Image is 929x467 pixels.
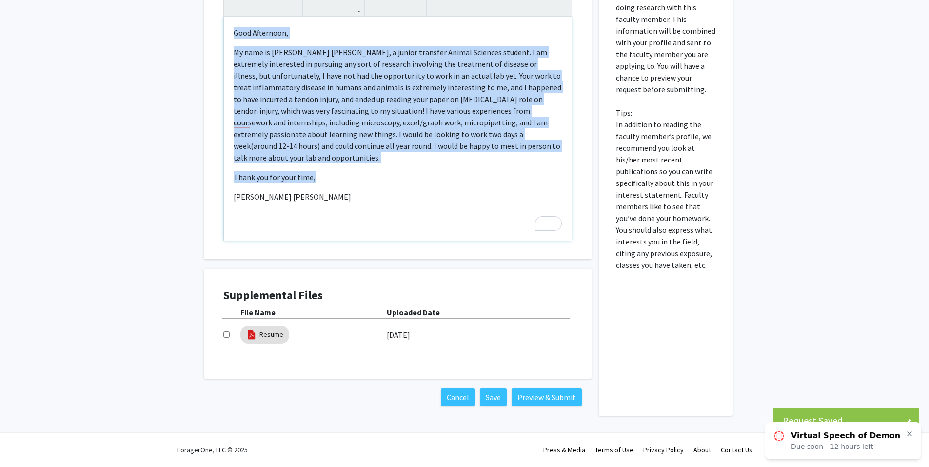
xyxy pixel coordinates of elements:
[480,388,507,406] button: Save
[721,446,752,454] a: Contact Us
[234,46,562,163] p: My name is [PERSON_NAME] [PERSON_NAME], a junior transfer Animal Sciences student. I am extremely...
[595,446,633,454] a: Terms of Use
[387,326,410,343] label: [DATE]
[177,433,248,467] div: ForagerOne, LLC © 2025
[223,288,572,303] h4: Supplemental Files
[234,27,562,39] p: Good Afternoon,
[783,413,909,428] div: Request Saved
[240,307,276,317] b: File Name
[512,388,582,406] button: Preview & Submit
[643,446,684,454] a: Privacy Policy
[441,388,475,406] button: Cancel
[246,329,257,340] img: pdf_icon.png
[543,446,585,454] a: Press & Media
[224,17,572,241] div: To enrich screen reader interactions, please activate Accessibility in Grammarly extension settings
[234,171,562,183] p: Thank you for your time,
[259,329,283,340] a: Resume
[234,191,562,203] p: [PERSON_NAME] [PERSON_NAME]
[693,446,711,454] a: About
[7,423,41,460] iframe: Chat
[387,307,440,317] b: Uploaded Date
